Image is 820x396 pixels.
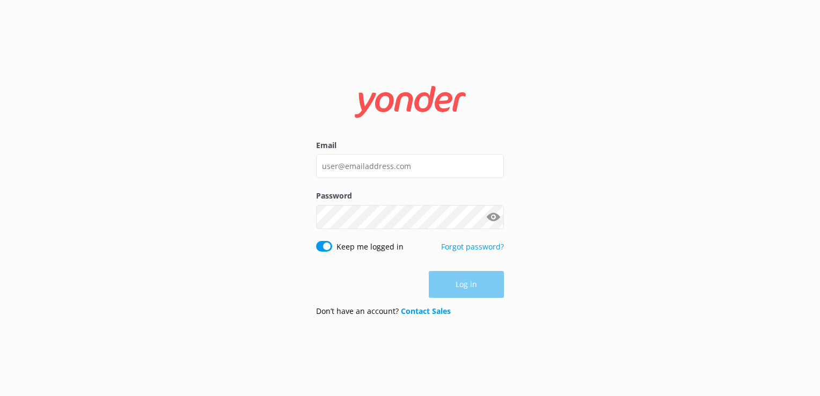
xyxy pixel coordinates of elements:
label: Email [316,140,504,151]
button: Show password [482,206,504,228]
p: Don’t have an account? [316,305,451,317]
a: Contact Sales [401,306,451,316]
label: Password [316,190,504,202]
input: user@emailaddress.com [316,154,504,178]
a: Forgot password? [441,241,504,252]
label: Keep me logged in [336,241,404,253]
